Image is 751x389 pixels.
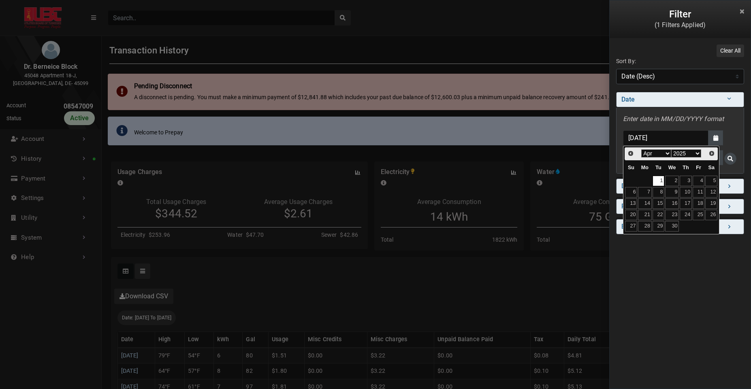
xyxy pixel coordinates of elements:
[625,198,637,209] a: 13
[680,198,692,209] a: 17
[625,187,637,198] a: 6
[708,165,715,170] span: Saturday
[616,199,744,214] a: Payments
[665,187,679,198] a: 9
[724,153,736,165] button: Search for Date - Clicking on this button will update the content on the page
[638,210,651,220] a: 21
[737,2,747,18] button: Close
[680,187,692,198] a: 10
[705,187,717,198] a: 12
[668,165,676,170] span: Wednesday
[693,198,705,209] a: 18
[671,149,701,157] select: Select year
[616,179,744,194] a: Daily Total
[665,210,679,220] a: 23
[616,92,744,107] a: Date
[708,150,715,157] span: Next
[641,165,649,170] span: Monday
[693,210,705,220] a: 25
[680,210,692,220] a: 24
[693,176,705,186] a: 4
[683,165,689,170] span: Thursday
[638,198,651,209] a: 14
[628,165,634,170] span: Sunday
[638,221,651,232] a: 28
[638,187,651,198] a: 7
[705,176,717,186] a: 5
[717,45,744,57] button: Clear All
[626,149,636,159] a: Prev
[616,219,744,234] a: Balance
[623,130,709,146] input: Enter From Date
[641,149,671,157] select: Select month
[696,165,701,170] span: Friday
[616,57,636,66] label: Sort By:
[625,210,637,220] a: 20
[653,221,665,232] a: 29
[619,9,741,20] h2: Filter
[619,20,741,30] p: (1 Filters Applied)
[705,210,717,220] a: 26
[705,198,717,209] a: 19
[665,198,679,209] a: 16
[653,176,665,186] a: 1
[653,198,665,209] a: 15
[623,114,737,124] p: Enter date in MM/DD/YYYY format
[693,187,705,198] a: 11
[627,150,634,157] span: Prev
[680,176,692,186] a: 3
[653,187,665,198] a: 8
[665,221,679,232] a: 30
[653,210,665,220] a: 22
[706,149,717,159] a: Next
[655,165,661,170] span: Tuesday
[625,221,637,232] a: 27
[665,176,679,186] a: 2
